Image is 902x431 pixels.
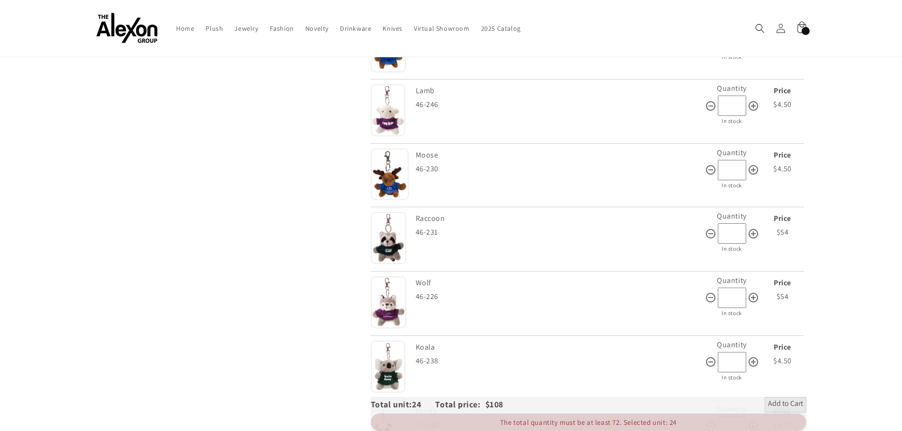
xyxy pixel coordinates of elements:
[371,212,406,264] img: Raccoon
[340,24,371,33] span: Drinkware
[412,399,435,410] span: 24
[300,18,334,38] a: Novelty
[416,212,703,226] div: Raccoon
[334,18,377,38] a: Drinkware
[371,413,806,431] div: The total quantity must be at least 72. Selected unit: 24
[371,276,406,328] img: Wolf
[761,84,804,98] div: Price
[761,341,804,354] div: Price
[200,18,229,38] a: Plush
[416,84,703,98] div: Lamb
[768,399,803,410] span: Add to Cart
[717,340,747,350] label: Quantity
[408,18,475,38] a: Virtual Showroom
[383,24,402,33] span: Knives
[761,276,804,290] div: Price
[705,180,759,191] div: In stock
[96,13,158,44] img: The Alexon Group
[717,83,747,93] label: Quantity
[705,372,759,383] div: In stock
[377,18,408,38] a: Knives
[717,148,747,158] label: Quantity
[416,98,705,112] div: 46-246
[416,162,705,176] div: 46-230
[705,116,759,126] div: In stock
[270,24,294,33] span: Fashion
[264,18,300,38] a: Fashion
[371,341,405,393] img: Koala
[765,397,806,412] button: Add to Cart
[205,24,223,33] span: Plush
[717,275,747,285] label: Quantity
[705,244,759,254] div: In stock
[170,18,200,38] a: Home
[761,149,804,162] div: Price
[371,397,485,412] div: Total unit: Total price:
[717,211,747,221] label: Quantity
[414,24,470,33] span: Virtual Showroom
[416,149,703,162] div: Moose
[416,354,705,368] div: 46-238
[773,356,792,366] span: $4.50
[416,276,703,290] div: Wolf
[305,24,329,33] span: Novelty
[416,290,705,304] div: 46-226
[229,18,264,38] a: Jewelry
[773,164,792,174] span: $4.50
[234,24,258,33] span: Jewelry
[371,84,406,136] img: Lamb
[761,212,804,226] div: Price
[416,341,703,354] div: Koala
[750,18,770,39] summary: Search
[705,308,759,318] div: In stock
[485,399,503,410] span: $108
[481,24,521,33] span: 2025 Catalog
[777,227,789,237] span: $54
[475,18,527,38] a: 2025 Catalog
[371,149,409,200] img: Moose
[176,24,194,33] span: Home
[416,226,705,239] div: 46-231
[777,291,789,301] span: $54
[773,99,792,109] span: $4.50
